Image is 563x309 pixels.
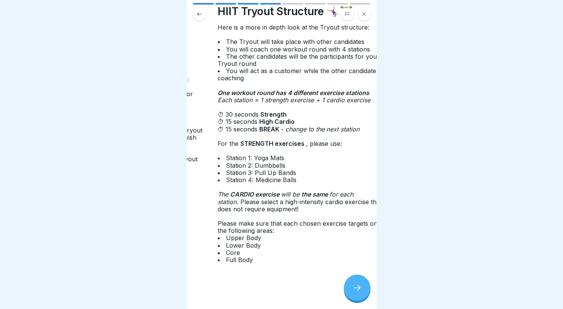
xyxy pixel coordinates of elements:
em: change to the next station [285,125,361,133]
span: You will coach one workout round with 4 stations [226,45,372,53]
em: Each station = 1 strength exercise + 1 cardio exercise [218,96,372,104]
span: Please make sure that each chosen exercise targets one of the following areas: [218,220,389,234]
span: For the [218,140,240,147]
span: You will act as a customer while the other candidates are coaching [218,67,390,82]
span: The other candidates will be the participants for your Tryout round [218,53,380,67]
span: ⏱ 15 seconds [218,125,259,133]
span: Core [226,249,242,256]
span: Here is a more in depth look at the Tryout structure: [218,23,371,31]
em: will be [281,190,301,198]
em: for each station. [218,190,353,205]
span: , please use: [306,140,344,147]
span: - [281,125,285,133]
strong: One workout round has 4 different exercise stations [218,89,371,97]
strong: High Cardio [259,118,296,125]
span: Station 2: Dumbbells [226,162,287,169]
span: Station 1: Yoga Mats [226,154,286,162]
strong: Strength [260,111,288,118]
span: ⏱ 15 seconds [218,118,259,125]
span: Full Body [226,256,255,264]
strong: BREAK [259,125,281,133]
span: ⏱ 30 seconds [218,111,260,118]
strong: STRENGTH exercises [240,140,306,147]
span: Please select a high-intensity cardio exercise that does not require equipment! [218,198,382,213]
span: Station 3: Pull Up Bands [226,169,298,176]
strong: CARDIO exercise [230,190,281,198]
span: Upper Body [226,234,263,242]
span: Station 4: Medicine Balls [226,176,298,184]
strong: the same [301,190,329,198]
span: Lower Body [226,242,263,249]
span: The Tryout will take place with other candidates [226,38,366,45]
em: The [218,190,230,198]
